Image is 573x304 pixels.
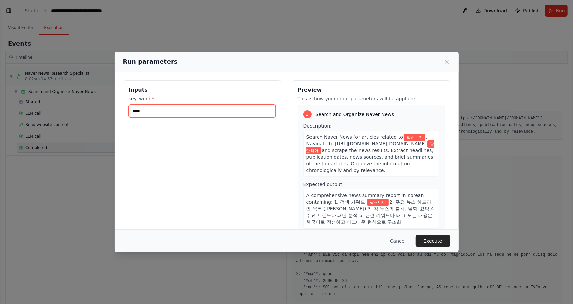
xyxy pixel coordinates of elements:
span: Variable: key_word [367,199,389,206]
h2: Run parameters [123,57,178,66]
span: A comprehensive news summary report in Korean containing: 1. 검색 키워드: [306,193,424,205]
h3: Inputs [129,86,276,94]
span: Search and Organize Naver News [316,111,394,118]
button: Execute [416,235,450,247]
span: Variable: key_word [404,134,425,141]
p: This is how your input parameters will be applied: [298,95,445,102]
h3: Preview [298,86,445,94]
span: Expected output: [303,182,344,187]
span: Search Naver News for articles related to [306,134,403,140]
label: key_word [129,95,276,102]
span: and scrape the news results. Extract headlines, publication dates, news sources, and brief summar... [306,148,434,173]
div: 1 [303,110,312,118]
span: Variable: key_word [306,140,434,154]
span: Description: [303,123,332,129]
button: Cancel [385,235,411,247]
